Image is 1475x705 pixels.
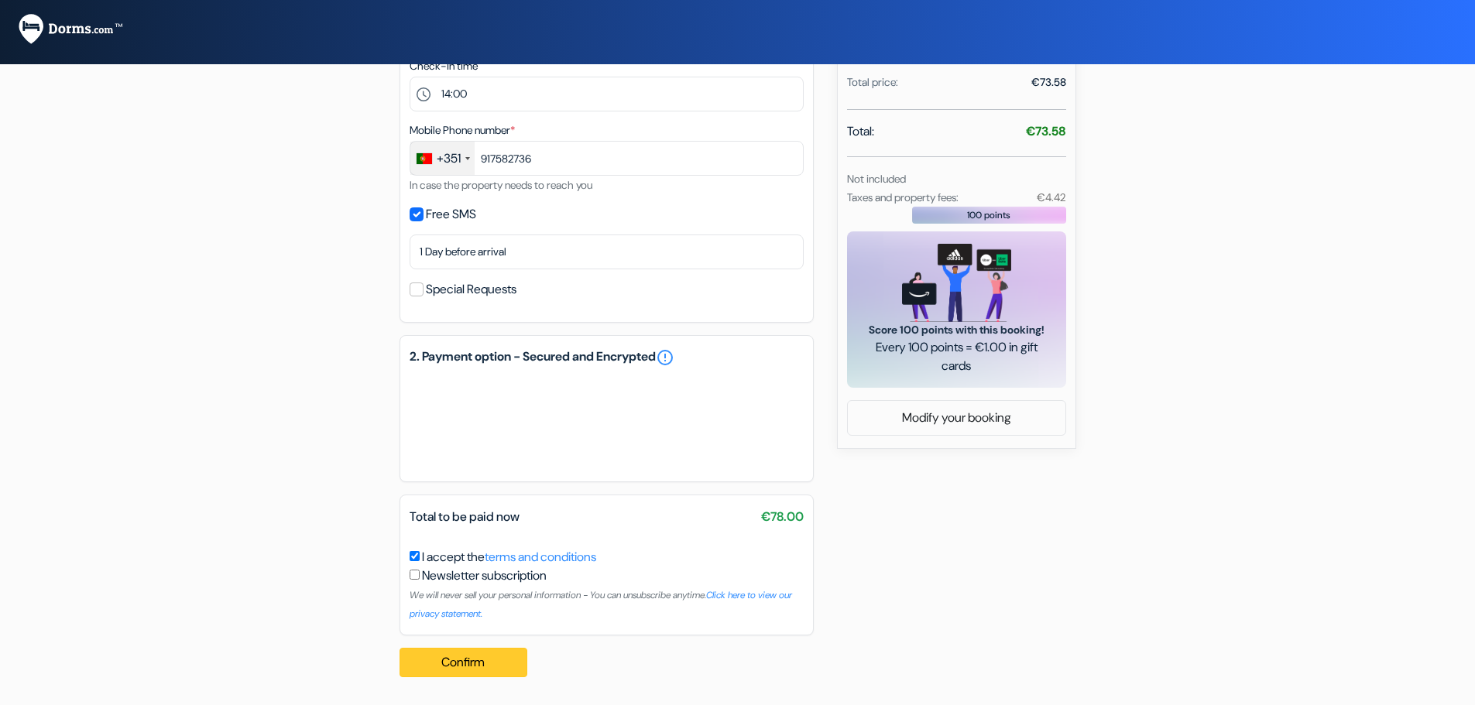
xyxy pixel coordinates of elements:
div: €73.58 [1031,74,1066,91]
button: Confirm [400,648,528,677]
input: 912 345 678 [410,141,804,176]
span: Total to be paid now [410,508,520,525]
iframe: Secure payment input frame [406,370,807,472]
img: Dorms.com [19,14,122,44]
label: Mobile Phone number [410,122,515,139]
strong: €73.58 [1026,123,1066,139]
small: €4.42 [1037,190,1065,204]
span: Total: [847,122,874,141]
small: We will never sell your personal information - You can unsubscribe anytime. [410,589,792,620]
a: error_outline [656,348,674,367]
label: Check-in time [410,58,478,74]
div: +351 [437,149,461,168]
small: In case the property needs to reach you [410,178,592,192]
small: Taxes and property fees: [847,190,959,204]
small: Not included [847,172,906,186]
span: Score 100 points with this booking! [866,322,1048,338]
h5: 2. Payment option - Secured and Encrypted [410,348,804,367]
span: 100 points [967,208,1010,222]
a: Modify your booking [848,403,1065,433]
label: Special Requests [426,279,516,300]
span: €78.00 [761,508,804,526]
div: Total price: [847,74,898,91]
label: I accept the [422,548,596,566]
div: Portugal: +351 [410,142,475,175]
span: Every 100 points = €1.00 in gift cards [866,338,1048,375]
a: Click here to view our privacy statement. [410,589,792,620]
a: terms and conditions [485,549,596,565]
label: Free SMS [426,204,476,225]
label: Newsletter subscription [422,566,547,585]
img: gift_card_hero_new.png [902,244,1011,322]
